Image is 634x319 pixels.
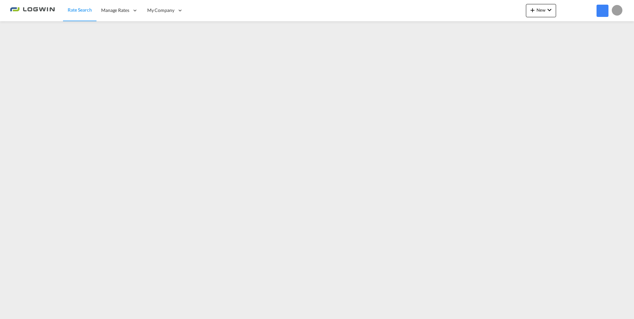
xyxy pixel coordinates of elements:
button: icon-plus 400-fgNewicon-chevron-down [526,4,556,17]
div: Help [582,5,597,17]
span: Manage Rates [101,7,129,14]
span: My Company [147,7,174,14]
span: Rate Search [68,7,92,13]
md-icon: icon-chevron-down [545,6,553,14]
img: 2761ae10d95411efa20a1f5e0282d2d7.png [10,3,55,18]
span: Help [582,5,593,16]
span: New [529,7,553,13]
md-icon: icon-plus 400-fg [529,6,537,14]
